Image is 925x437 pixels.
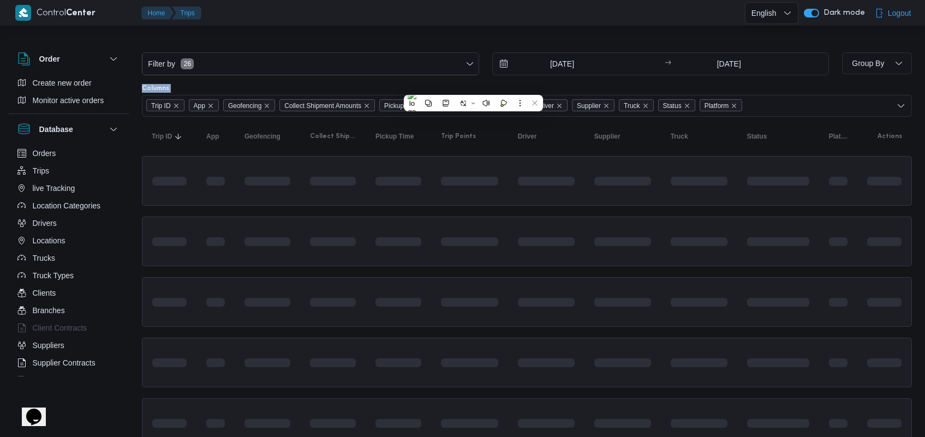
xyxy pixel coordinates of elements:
[888,7,911,20] span: Logout
[577,100,601,112] span: Supplier
[147,57,176,70] span: Filter by
[897,101,905,110] button: Open list of options
[33,76,92,89] span: Create new order
[478,99,527,111] span: Trip Points
[532,99,568,111] span: Driver
[700,99,743,111] span: Platform
[658,99,695,111] span: Status
[363,103,370,109] button: Remove Collect Shipment Amounts from selection in this group
[619,99,654,111] span: Truck
[181,58,194,69] span: 26 available filters
[33,356,96,369] span: Supplier Contracts
[13,92,124,109] button: Monitor active orders
[731,103,737,109] button: Remove Platform from selection in this group
[152,132,172,141] span: Trip ID; Sorted in descending order
[206,132,219,141] span: App
[441,132,476,141] span: Trip Points
[675,53,783,75] input: Press the down key to open a popover containing a calendar.
[603,103,610,109] button: Remove Supplier from selection in this group
[172,7,201,20] button: Trips
[665,60,671,68] div: →
[375,132,414,141] span: Pickup Time
[194,100,205,112] span: App
[33,304,65,317] span: Branches
[142,53,479,75] button: Filter by26 available filters
[371,128,426,145] button: Pickup Time
[33,182,75,195] span: live Tracking
[33,321,87,334] span: Client Contracts
[666,128,732,145] button: Truck
[141,7,174,20] button: Home
[13,319,124,337] button: Client Contracts
[829,132,848,141] span: Platform
[284,100,361,112] span: Collect Shipment Amounts
[13,197,124,214] button: Location Categories
[852,59,884,68] span: Group By
[747,132,767,141] span: Status
[878,132,902,141] span: Actions
[13,302,124,319] button: Branches
[13,74,124,92] button: Create new order
[207,103,214,109] button: Remove App from selection in this group
[13,372,124,389] button: Devices
[518,132,537,141] span: Driver
[13,267,124,284] button: Truck Types
[819,9,865,17] span: Dark mode
[15,5,31,21] img: X8yXhbKr1z7QwAAAABJRU5ErkJggg==
[151,100,171,112] span: Trip ID
[572,99,614,111] span: Supplier
[671,132,688,141] span: Truck
[310,132,356,141] span: Collect Shipment Amounts
[33,217,57,230] span: Drivers
[493,53,617,75] input: Press the down key to open a popover containing a calendar.
[189,99,219,111] span: App
[33,147,56,160] span: Orders
[228,100,261,112] span: Geofencing
[13,162,124,179] button: Trips
[642,103,649,109] button: Remove Truck from selection in this group
[33,252,55,265] span: Trucks
[379,99,433,111] span: Pickup Time
[33,234,65,247] span: Locations
[223,99,275,111] span: Geofencing
[705,100,729,112] span: Platform
[39,52,60,65] h3: Order
[202,128,229,145] button: App
[17,52,120,65] button: Order
[684,103,690,109] button: Remove Status from selection in this group
[17,123,120,136] button: Database
[11,393,46,426] iframe: chat widget
[173,103,180,109] button: Remove Trip ID from selection in this group
[174,132,183,141] svg: Sorted in descending order
[240,128,295,145] button: Geofencing
[842,52,912,74] button: Group By
[384,100,420,112] span: Pickup Time
[13,145,124,162] button: Orders
[33,339,64,352] span: Suppliers
[624,100,640,112] span: Truck
[590,128,655,145] button: Supplier
[66,9,96,17] b: Center
[870,2,916,24] button: Logout
[663,100,682,112] span: Status
[33,94,104,107] span: Monitor active orders
[438,99,473,111] span: Client
[13,284,124,302] button: Clients
[33,199,101,212] span: Location Categories
[13,337,124,354] button: Suppliers
[33,269,74,282] span: Truck Types
[743,128,814,145] button: Status
[142,84,169,93] label: Columns
[279,99,375,111] span: Collect Shipment Amounts
[33,164,50,177] span: Trips
[264,103,270,109] button: Remove Geofencing from selection in this group
[9,145,129,381] div: Database
[146,99,184,111] span: Trip ID
[536,100,554,112] span: Driver
[13,214,124,232] button: Drivers
[13,354,124,372] button: Supplier Contracts
[514,128,579,145] button: Driver
[594,132,620,141] span: Supplier
[556,103,563,109] button: Remove Driver from selection in this group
